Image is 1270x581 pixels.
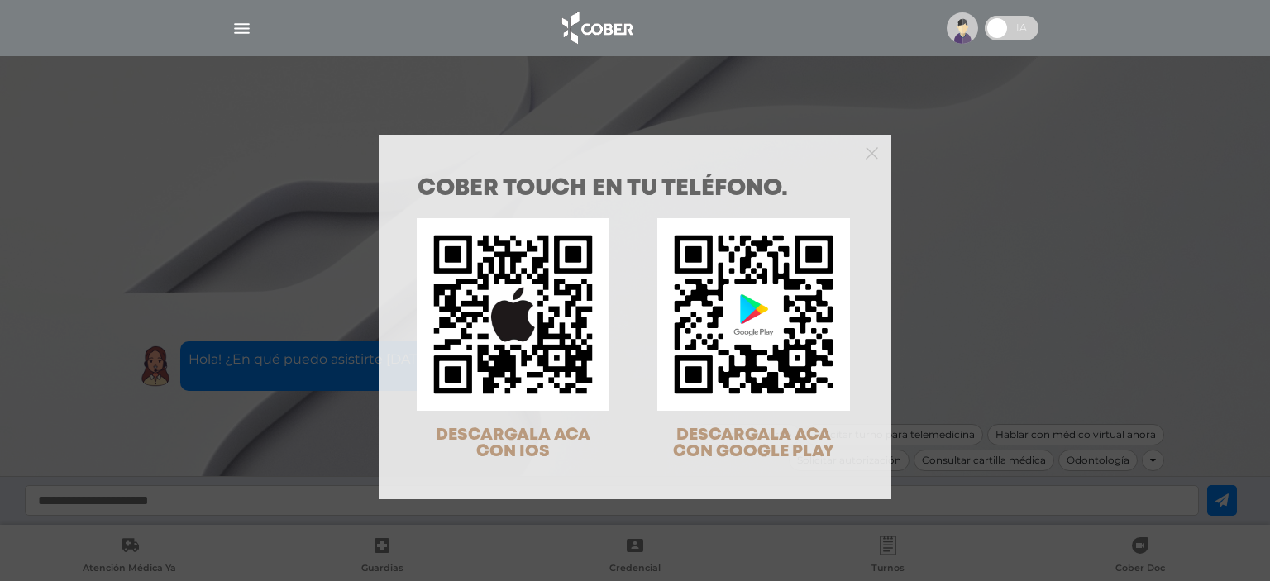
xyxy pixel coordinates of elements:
span: DESCARGALA ACA CON IOS [436,427,590,460]
button: Close [866,145,878,160]
img: qr-code [417,218,609,411]
h1: COBER TOUCH en tu teléfono. [418,178,852,201]
span: DESCARGALA ACA CON GOOGLE PLAY [673,427,834,460]
img: qr-code [657,218,850,411]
